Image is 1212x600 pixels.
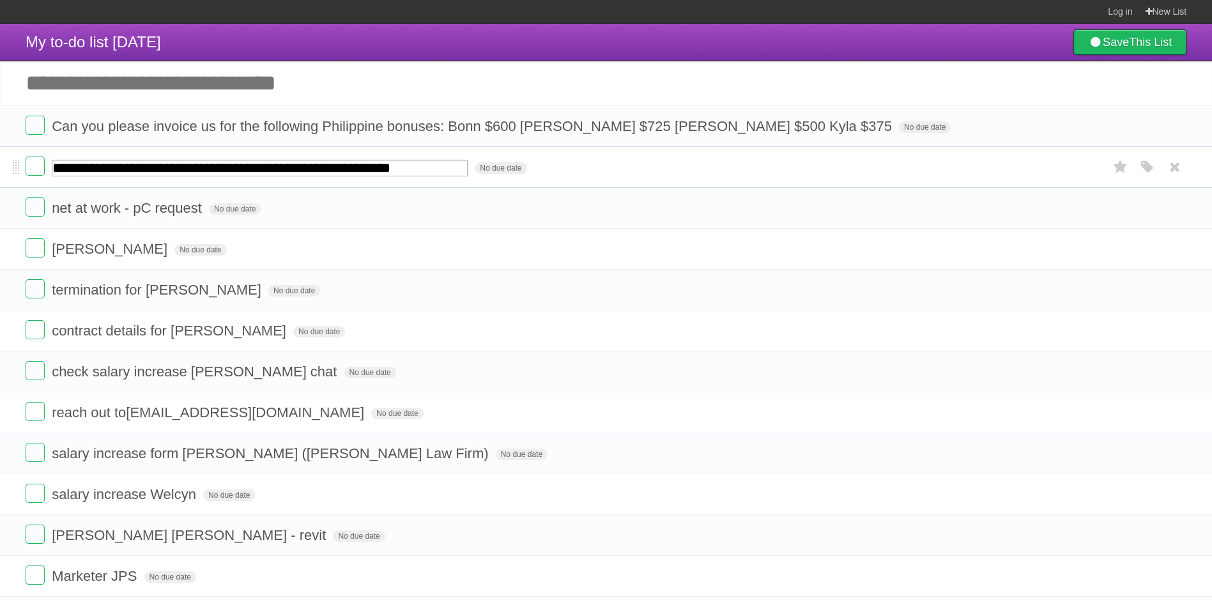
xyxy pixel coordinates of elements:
[475,162,526,174] span: No due date
[1129,36,1172,49] b: This List
[52,282,265,298] span: termination for [PERSON_NAME]
[26,279,45,298] label: Done
[52,364,340,380] span: check salary increase [PERSON_NAME] chat
[52,404,371,420] span: reach out to [EMAIL_ADDRESS][DOMAIN_NAME]
[52,241,171,257] span: [PERSON_NAME]
[371,408,423,419] span: No due date
[52,118,895,134] span: Can you please invoice us for the following Philippine bonuses: Bonn $600 [PERSON_NAME] $725 [PER...
[1108,157,1133,178] label: Star task
[203,489,255,501] span: No due date
[174,244,226,256] span: No due date
[293,326,345,337] span: No due date
[52,527,329,543] span: [PERSON_NAME] [PERSON_NAME] - revit
[144,571,196,583] span: No due date
[344,367,396,378] span: No due date
[52,445,491,461] span: salary increase form [PERSON_NAME] ([PERSON_NAME] Law Firm)
[26,197,45,217] label: Done
[333,530,385,542] span: No due date
[26,484,45,503] label: Done
[26,320,45,339] label: Done
[26,402,45,421] label: Done
[496,449,548,460] span: No due date
[268,285,320,296] span: No due date
[899,121,951,133] span: No due date
[209,203,261,215] span: No due date
[52,486,199,502] span: salary increase Welcyn
[52,323,289,339] span: contract details for [PERSON_NAME]
[26,116,45,135] label: Done
[26,443,45,462] label: Done
[26,361,45,380] label: Done
[52,200,205,216] span: net at work - pC request
[26,157,45,176] label: Done
[26,565,45,585] label: Done
[26,33,161,50] span: My to-do list [DATE]
[26,238,45,258] label: Done
[1073,29,1186,55] a: SaveThis List
[52,568,140,584] span: Marketer JPS
[26,525,45,544] label: Done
